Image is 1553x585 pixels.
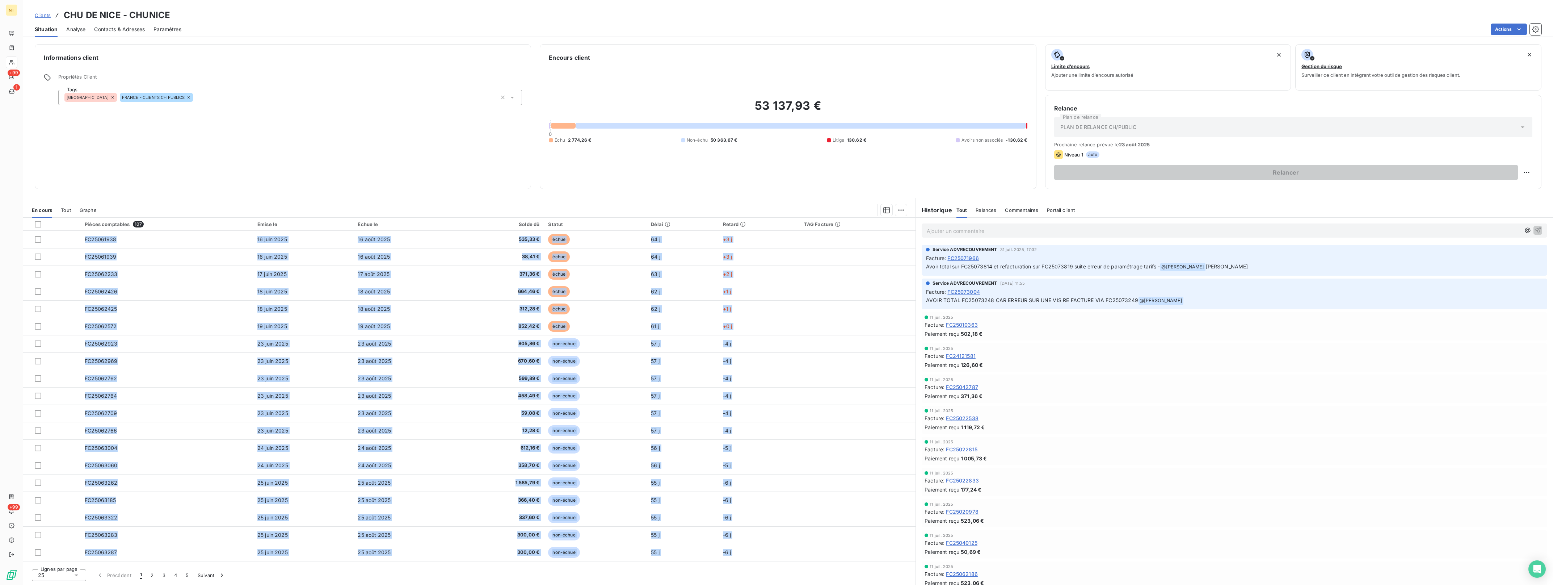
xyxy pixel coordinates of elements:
span: FC25062969 [85,358,118,364]
span: 11 juil. 2025 [930,315,953,319]
span: +1 j [723,288,731,294]
span: 23 août 2025 [358,427,391,434]
span: 23 août 2025 [358,340,391,347]
span: FC25062923 [85,340,118,347]
a: 1 [6,85,17,97]
h6: Relance [1054,104,1532,113]
span: 50 363,67 € [711,137,737,143]
span: [GEOGRAPHIC_DATA] [67,95,109,100]
span: Situation [35,26,58,33]
input: Ajouter une valeur [193,94,199,101]
span: -5 j [723,445,731,451]
span: FC25062762 [85,375,117,381]
span: échue [548,251,570,262]
span: 11 juil. 2025 [930,502,953,506]
span: 23 juin 2025 [257,410,288,416]
span: FC25010363 [946,321,978,329]
span: -6 j [723,480,731,486]
span: 12,28 € [465,427,540,434]
span: -4 j [723,340,731,347]
span: Relances [976,207,996,213]
span: non-échue [548,477,580,488]
span: 805,86 € [465,340,540,347]
h6: Historique [916,206,952,214]
span: non-échue [548,338,580,349]
span: 358,70 € [465,462,540,469]
span: FC25063185 [85,497,116,503]
span: [DATE] 11:55 [1000,281,1025,285]
span: 599,89 € [465,375,540,382]
span: 523,06 € [961,517,984,525]
span: 25 août 2025 [358,497,391,503]
span: non-échue [548,460,580,471]
div: NT [6,4,17,16]
span: Paiement reçu [925,517,959,525]
span: 312,28 € [465,305,540,313]
div: Open Intercom Messenger [1528,560,1546,578]
span: 371,36 € [961,392,982,400]
span: 126,60 € [961,361,983,369]
span: FC24121581 [946,352,976,360]
span: FC25062426 [85,288,118,294]
button: Précédent [92,568,136,583]
span: Tout [61,207,71,213]
span: Prochaine relance prévue le [1054,142,1532,147]
span: FC25022538 [946,414,978,422]
div: Solde dû [465,221,540,227]
span: FC25042787 [946,383,978,391]
span: Avoir total sur FC25073814 et refacturation sur FC25073819 suite erreur de paramétrage tarifs - [926,263,1160,269]
span: 64 j [651,254,660,260]
span: 64 j [651,236,660,242]
div: Retard [723,221,795,227]
span: +1 j [723,306,731,312]
button: 2 [146,568,158,583]
span: FC25061938 [85,236,117,242]
span: Facture : [926,288,946,296]
span: Facture : [925,352,944,360]
span: FC25063283 [85,532,118,538]
span: -4 j [723,427,731,434]
span: +3 j [723,236,732,242]
span: non-échue [548,547,580,558]
span: non-échue [548,425,580,436]
button: 1 [136,568,146,583]
button: 4 [170,568,181,583]
span: Service ADVRECOUVREMENT [933,246,997,253]
span: 23 août 2025 [358,358,391,364]
span: +0 j [723,323,732,329]
span: 25 [38,572,44,579]
span: FC25020978 [946,508,978,515]
span: 57 j [651,410,660,416]
span: 130,62 € [847,137,866,143]
span: 1 [140,572,142,579]
span: 57 j [651,375,660,381]
span: 11 juil. 2025 [930,471,953,475]
span: 371,36 € [465,271,540,278]
span: Contacts & Adresses [94,26,145,33]
span: non-échue [548,390,580,401]
span: FC25062425 [85,306,117,312]
span: 25 août 2025 [358,480,391,486]
span: 63 j [651,271,660,277]
span: @ [PERSON_NAME] [1160,263,1205,271]
span: 16 juin 2025 [257,254,287,260]
span: Commentaires [1005,207,1038,213]
span: échue [548,269,570,280]
span: 24 juin 2025 [257,462,288,468]
span: 458,49 € [465,392,540,400]
span: 23 juin 2025 [257,340,288,347]
span: 25 juin 2025 [257,532,288,538]
span: FC25022833 [946,477,979,484]
button: Limite d’encoursAjouter une limite d’encours autorisé [1045,44,1291,91]
span: 23 juin 2025 [257,375,288,381]
span: Paiement reçu [925,548,959,556]
span: [PERSON_NAME] [1206,263,1248,269]
span: Facture : [925,383,944,391]
img: Logo LeanPay [6,569,17,581]
a: Clients [35,12,51,19]
span: FC25073004 [947,288,980,296]
span: 502,18 € [961,330,982,338]
span: 55 j [651,514,660,521]
span: Ajouter une limite d’encours autorisé [1051,72,1133,78]
span: échue [548,321,570,332]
